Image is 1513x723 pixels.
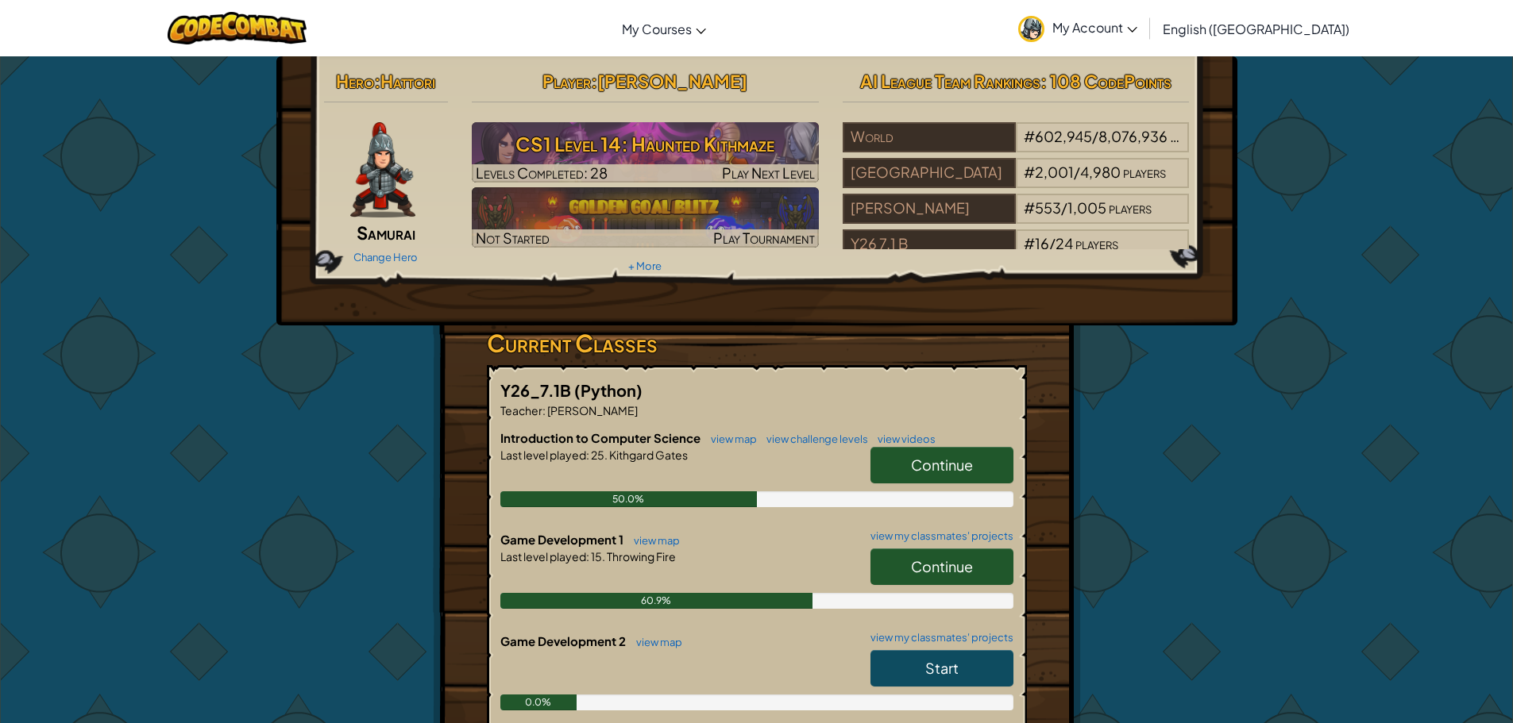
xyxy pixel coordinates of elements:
[472,187,819,248] img: Golden Goal
[863,531,1013,541] a: view my classmates' projects
[1075,234,1118,252] span: players
[843,122,1016,152] div: World
[589,448,608,462] span: 25.
[843,137,1190,156] a: World#602,945/8,076,936players
[1049,234,1056,252] span: /
[500,430,703,445] span: Introduction to Computer Science
[472,122,819,183] a: Play Next Level
[500,448,586,462] span: Last level played
[353,251,418,263] a: Change Hero
[476,229,550,247] span: Not Started
[357,221,415,244] span: Samurai
[870,433,936,445] a: view videos
[1040,70,1171,92] span: : 108 CodePoints
[542,403,546,417] span: :
[500,380,574,400] span: Y26_7.1B
[713,229,815,247] span: Play Tournament
[1163,21,1349,37] span: English ([GEOGRAPHIC_DATA])
[597,70,747,92] span: [PERSON_NAME]
[614,7,714,50] a: My Courses
[843,158,1016,188] div: [GEOGRAPHIC_DATA]
[586,448,589,462] span: :
[1109,198,1152,217] span: players
[1074,163,1080,181] span: /
[472,122,819,183] img: CS1 Level 14: Haunted Kithmaze
[1035,198,1061,217] span: 553
[500,403,542,417] span: Teacher
[1061,198,1067,217] span: /
[500,593,812,609] div: 60.9%
[1024,198,1035,217] span: #
[1035,127,1092,145] span: 602,945
[500,491,757,507] div: 50.0%
[336,70,374,92] span: Hero
[472,126,819,162] h3: CS1 Level 14: Haunted Kithmaze
[911,557,973,575] span: Continue
[605,549,676,563] span: Throwing Fire
[608,448,688,462] span: Kithgard Gates
[1067,198,1106,217] span: 1,005
[843,209,1190,227] a: [PERSON_NAME]#553/1,005players
[476,163,608,182] span: Levels Completed: 28
[586,549,589,563] span: :
[542,70,591,92] span: Player
[860,70,1040,92] span: AI League Team Rankings
[925,659,959,677] span: Start
[574,380,643,400] span: (Python)
[1123,163,1166,181] span: players
[1024,163,1035,181] span: #
[843,244,1190,263] a: Y26 7.1 B#16/24players
[1080,163,1121,181] span: 4,980
[1010,3,1145,53] a: My Account
[758,433,868,445] a: view challenge levels
[863,633,1013,643] a: view my classmates' projects
[380,70,435,92] span: Hattori
[374,70,380,92] span: :
[546,403,638,417] span: [PERSON_NAME]
[843,194,1016,224] div: [PERSON_NAME]
[472,187,819,248] a: Not StartedPlay Tournament
[1056,234,1073,252] span: 24
[1018,16,1044,42] img: avatar
[487,325,1027,361] h3: Current Classes
[168,12,307,44] img: CodeCombat logo
[350,122,415,217] img: samurai.pose.png
[1024,234,1035,252] span: #
[628,260,662,272] a: + More
[500,694,577,710] div: 0.0%
[622,21,692,37] span: My Courses
[1035,163,1074,181] span: 2,001
[843,173,1190,191] a: [GEOGRAPHIC_DATA]#2,001/4,980players
[911,456,973,474] span: Continue
[628,636,682,648] a: view map
[1024,127,1035,145] span: #
[722,163,815,182] span: Play Next Level
[703,433,757,445] a: view map
[1052,19,1137,36] span: My Account
[589,549,605,563] span: 15.
[843,229,1016,260] div: Y26 7.1 B
[1098,127,1168,145] span: 8,076,936
[500,633,628,648] span: Game Development 2
[500,549,586,563] span: Last level played
[500,532,626,547] span: Game Development 1
[591,70,597,92] span: :
[1035,234,1049,252] span: 16
[1155,7,1357,50] a: English ([GEOGRAPHIC_DATA])
[626,534,680,547] a: view map
[1092,127,1098,145] span: /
